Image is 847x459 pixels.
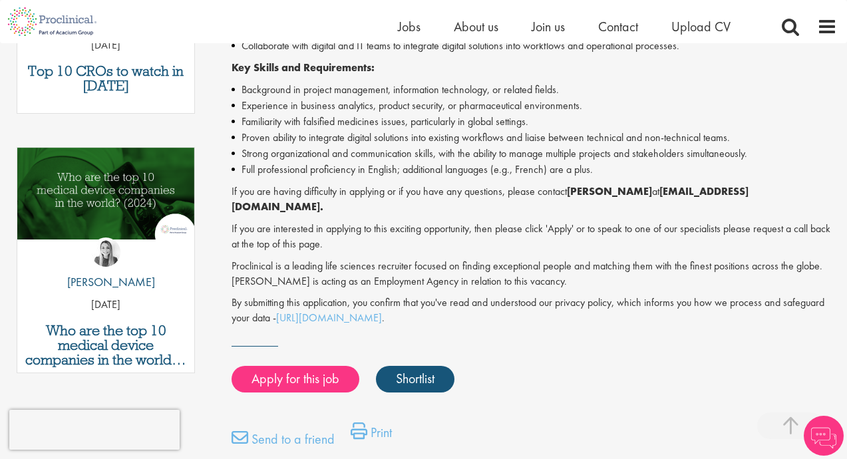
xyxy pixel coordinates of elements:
[24,323,188,367] a: Who are the top 10 medical device companies in the world in [DATE]?
[232,146,837,162] li: Strong organizational and communication skills, with the ability to manage multiple projects and ...
[351,422,392,449] a: Print
[232,222,837,252] p: If you are interested in applying to this exciting opportunity, then please click 'Apply' or to s...
[454,18,498,35] a: About us
[17,38,194,53] p: [DATE]
[57,273,155,291] p: [PERSON_NAME]
[232,295,837,326] p: By submitting this application, you confirm that you've read and understood our privacy policy, w...
[57,237,155,297] a: Hannah Burke [PERSON_NAME]
[232,38,837,54] li: Collaborate with digital and IT teams to integrate digital solutions into workflows and operation...
[232,366,359,392] a: Apply for this job
[376,366,454,392] a: Shortlist
[17,148,194,265] a: Link to a post
[232,259,837,289] p: Proclinical is a leading life sciences recruiter focused on finding exceptional people and matchi...
[567,184,652,198] strong: [PERSON_NAME]
[91,237,120,267] img: Hannah Burke
[532,18,565,35] a: Join us
[17,297,194,313] p: [DATE]
[232,130,837,146] li: Proven ability to integrate digital solutions into existing workflows and liaise between technica...
[232,184,837,215] p: If you are having difficulty in applying or if you have any questions, please contact at
[398,18,421,35] a: Jobs
[276,311,382,325] a: [URL][DOMAIN_NAME]
[24,64,188,93] a: Top 10 CROs to watch in [DATE]
[671,18,731,35] a: Upload CV
[232,82,837,98] li: Background in project management, information technology, or related fields.
[232,98,837,114] li: Experience in business analytics, product security, or pharmaceutical environments.
[232,162,837,178] li: Full professional proficiency in English; additional languages (e.g., French) are a plus.
[598,18,638,35] a: Contact
[232,114,837,130] li: Familiarity with falsified medicines issues, particularly in global settings.
[804,416,844,456] img: Chatbot
[232,429,335,456] a: Send to a friend
[232,61,375,75] strong: Key Skills and Requirements:
[9,410,180,450] iframe: reCAPTCHA
[17,148,194,239] img: Top 10 Medical Device Companies 2024
[232,184,749,214] strong: [EMAIL_ADDRESS][DOMAIN_NAME].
